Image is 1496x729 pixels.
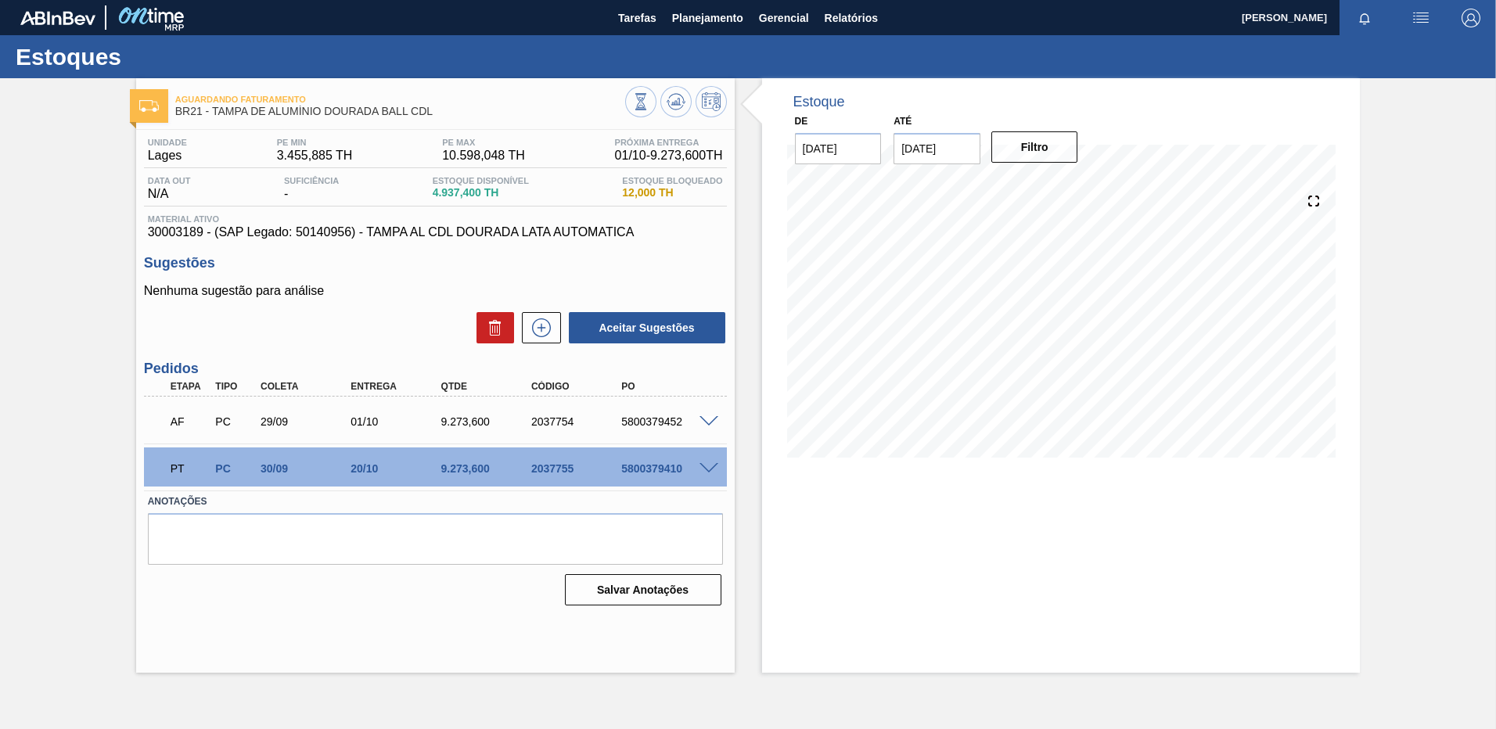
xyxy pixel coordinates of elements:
div: 9.273,600 [437,462,538,475]
span: PE MAX [442,138,525,147]
div: Aceitar Sugestões [561,311,727,345]
div: Tipo [211,381,258,392]
div: - [280,176,343,201]
div: 30/09/2025 [257,462,358,475]
img: Ícone [139,100,159,112]
div: Qtde [437,381,538,392]
div: Pedido de Compra [211,415,258,428]
div: Excluir Sugestões [469,312,514,343]
span: Planejamento [672,9,743,27]
span: Gerencial [759,9,809,27]
div: Etapa [167,381,214,392]
span: 01/10 - 9.273,600 TH [615,149,723,163]
button: Aceitar Sugestões [569,312,725,343]
span: Próxima Entrega [615,138,723,147]
h1: Estoques [16,48,293,66]
div: 20/10/2025 [347,462,448,475]
span: Relatórios [825,9,878,27]
span: 30003189 - (SAP Legado: 50140956) - TAMPA AL CDL DOURADA LATA AUTOMATICA [148,225,723,239]
span: Tarefas [618,9,656,27]
span: Suficiência [284,176,339,185]
span: 12,000 TH [622,187,722,199]
button: Salvar Anotações [565,574,721,605]
div: 2037754 [527,415,628,428]
span: 10.598,048 TH [442,149,525,163]
label: Anotações [148,490,723,513]
h3: Sugestões [144,255,727,271]
div: Entrega [347,381,448,392]
span: Data out [148,176,191,185]
span: Aguardando Faturamento [175,95,625,104]
button: Notificações [1340,7,1390,29]
div: 5800379410 [617,462,718,475]
span: Lages [148,149,187,163]
h3: Pedidos [144,361,727,377]
input: dd/mm/yyyy [894,133,980,164]
button: Filtro [991,131,1078,163]
label: Até [894,116,912,127]
p: AF [171,415,210,428]
div: 01/10/2025 [347,415,448,428]
p: PT [171,462,210,475]
label: De [795,116,808,127]
div: 29/09/2025 [257,415,358,428]
button: Atualizar Gráfico [660,86,692,117]
span: BR21 - TAMPA DE ALUMÍNIO DOURADA BALL CDL [175,106,625,117]
span: Estoque Bloqueado [622,176,722,185]
img: TNhmsLtSVTkK8tSr43FrP2fwEKptu5GPRR3wAAAABJRU5ErkJggg== [20,11,95,25]
div: Estoque [793,94,845,110]
div: N/A [144,176,195,201]
img: Logout [1462,9,1480,27]
div: Código [527,381,628,392]
div: 2037755 [527,462,628,475]
span: Estoque Disponível [433,176,529,185]
div: Pedido de Compra [211,462,258,475]
span: Unidade [148,138,187,147]
div: 5800379452 [617,415,718,428]
span: Material ativo [148,214,723,224]
div: Aguardando Faturamento [167,404,214,439]
p: Nenhuma sugestão para análise [144,284,727,298]
span: PE MIN [277,138,353,147]
div: Pedido em Trânsito [167,451,214,486]
button: Programar Estoque [696,86,727,117]
span: 4.937,400 TH [433,187,529,199]
div: PO [617,381,718,392]
img: userActions [1411,9,1430,27]
div: Coleta [257,381,358,392]
span: 3.455,885 TH [277,149,353,163]
div: 9.273,600 [437,415,538,428]
div: Nova sugestão [514,312,561,343]
input: dd/mm/yyyy [795,133,882,164]
button: Visão Geral dos Estoques [625,86,656,117]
